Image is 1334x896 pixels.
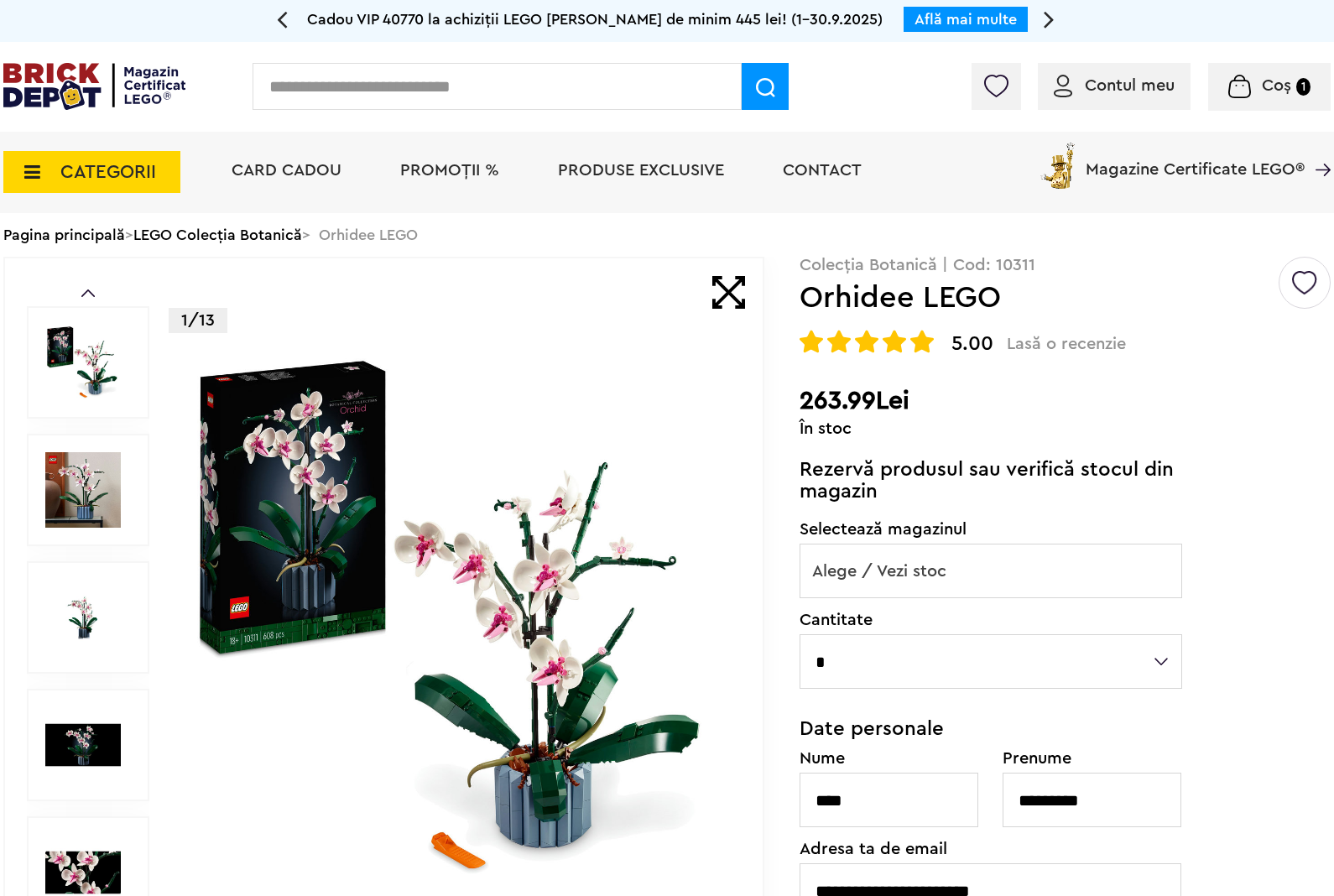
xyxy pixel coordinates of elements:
span: CATEGORII [60,163,156,181]
span: Cadou VIP 40770 la achiziții LEGO [PERSON_NAME] de minim 445 lei! (1-30.9.2025) [307,12,883,27]
a: PROMOȚII % [400,162,499,179]
a: Magazine Certificate LEGO® [1305,139,1331,156]
img: Orhidee LEGO [186,347,727,888]
a: Card Cadou [232,162,341,179]
a: Contact [783,162,862,179]
span: Coș [1262,77,1291,94]
p: Rezervă produsul sau verifică stocul din magazin [800,459,1182,503]
span: Alege / Vezi stoc [800,544,1182,598]
p: 1/13 [169,308,227,333]
a: LEGO Colecția Botanică [133,227,302,242]
span: Alege / Vezi stoc [800,544,1181,598]
span: 5.00 [951,334,993,354]
img: Evaluare cu stele [910,330,934,353]
img: Seturi Lego Orhidee LEGO [45,707,121,783]
label: Selectează magazinul [800,521,1182,538]
div: În stoc [800,420,1331,437]
img: Evaluare cu stele [800,330,823,353]
a: Prev [81,289,95,297]
div: > > Orhidee LEGO [3,213,1331,257]
img: Orhidee LEGO LEGO 10311 [45,580,121,655]
label: Nume [800,750,979,767]
img: Orhidee LEGO [45,452,121,528]
span: Contul meu [1085,77,1175,94]
span: Lasă o recenzie [1007,334,1126,354]
a: Pagina principală [3,227,125,242]
a: Află mai multe [915,12,1017,27]
img: Evaluare cu stele [883,330,906,353]
img: Evaluare cu stele [855,330,878,353]
h2: 263.99Lei [800,386,1331,416]
span: Magazine Certificate LEGO® [1086,139,1305,178]
small: 1 [1296,78,1311,96]
img: Evaluare cu stele [827,330,851,353]
label: Cantitate [800,612,1182,628]
h1: Orhidee LEGO [800,283,1276,313]
label: Adresa ta de email [800,841,1182,857]
img: Orhidee LEGO [45,325,121,400]
p: Colecția Botanică | Cod: 10311 [800,257,1331,273]
a: Produse exclusive [558,162,724,179]
label: Prenume [1003,750,1182,767]
a: Contul meu [1054,77,1175,94]
h3: Date personale [800,719,1182,739]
